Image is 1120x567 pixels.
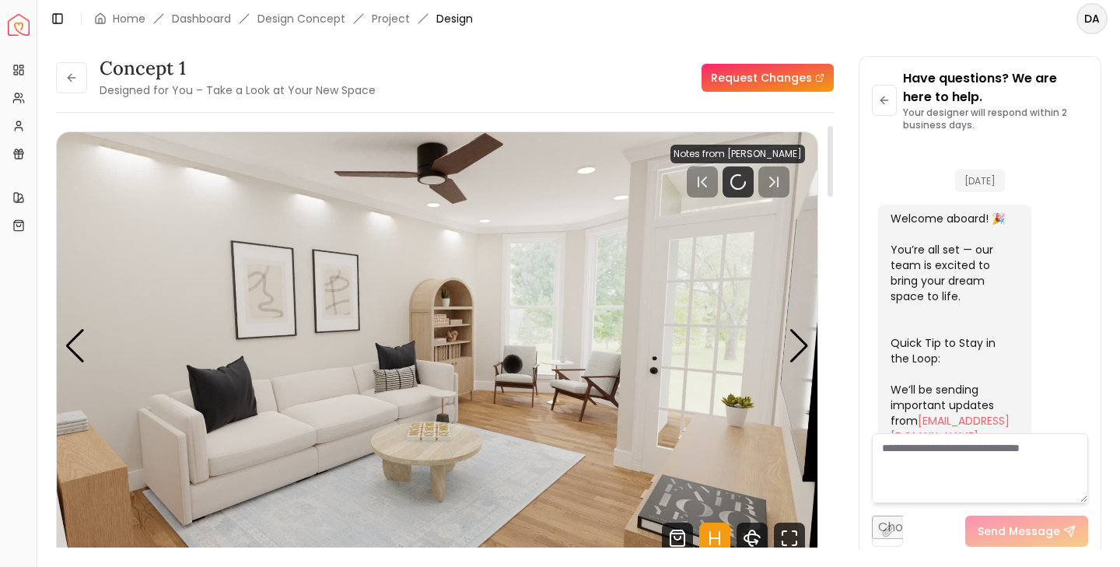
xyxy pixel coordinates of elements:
img: Spacejoy Logo [8,14,30,36]
a: Project [372,11,410,26]
p: Have questions? We are here to help. [903,69,1088,107]
span: Design [436,11,473,26]
p: Your designer will respond within 2 business days. [903,107,1088,131]
span: DA [1078,5,1106,33]
svg: Shop Products from this design [662,523,693,554]
div: 1 / 7 [57,132,817,560]
a: Request Changes [702,64,834,92]
div: Carousel [57,132,817,560]
small: Designed for You – Take a Look at Your New Space [100,82,376,98]
a: Home [113,11,145,26]
a: Dashboard [172,11,231,26]
svg: Hotspots Toggle [699,523,730,554]
button: DA [1076,3,1108,34]
a: Spacejoy [8,14,30,36]
div: Previous slide [65,329,86,363]
a: [EMAIL_ADDRESS][DOMAIN_NAME] [891,413,1010,444]
h3: concept 1 [100,56,376,81]
svg: Fullscreen [774,523,805,554]
div: Notes from [PERSON_NAME] [670,145,805,163]
div: Next slide [789,329,810,363]
img: Design Render 1 [57,132,817,560]
li: Design Concept [257,11,345,26]
svg: 360 View [737,523,768,554]
span: [DATE] [955,170,1005,192]
nav: breadcrumb [94,11,473,26]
